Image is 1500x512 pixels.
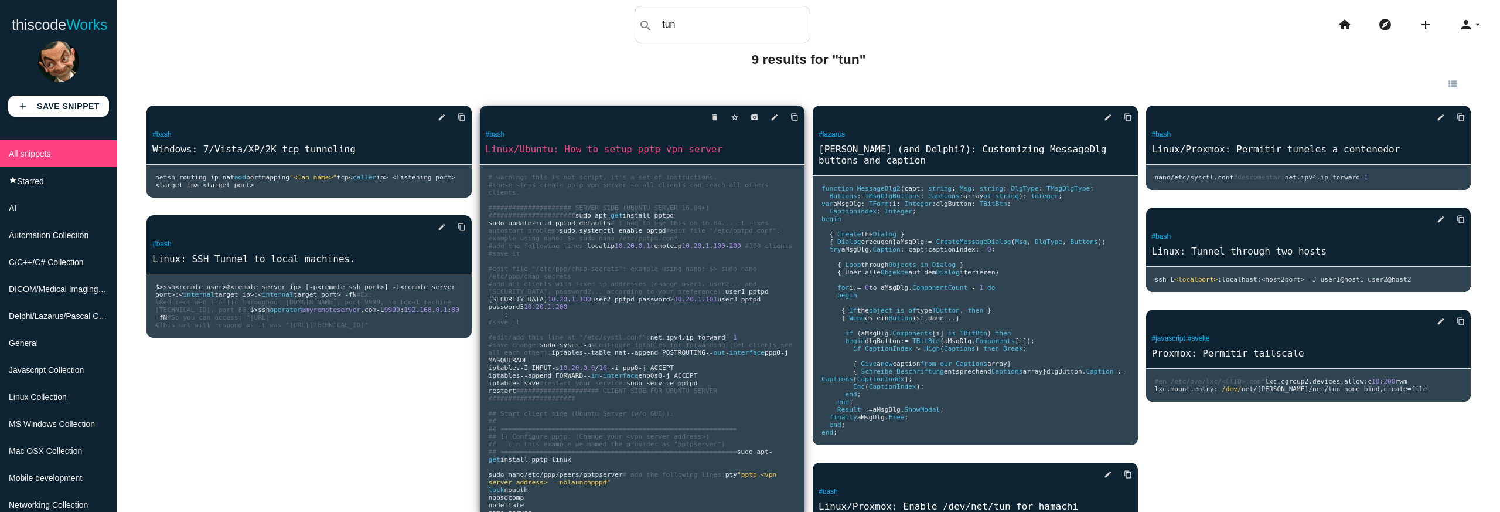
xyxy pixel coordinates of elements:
[489,265,761,280] span: #edit file "/etc/ppp/chap-secrets": example using nano: $> sudo nano /etc/ppp/chap-secrets
[384,174,388,181] span: >
[163,283,175,291] span: ssh
[575,212,607,219] span: sudo apt
[1447,107,1465,128] a: Copy to Clipboard
[9,419,95,429] span: MS Windows Collection
[980,200,1007,208] span: TBitBtn
[920,261,928,269] span: in
[1473,6,1482,43] i: arrow_drop_down
[345,291,349,299] span: -
[1114,107,1132,128] a: Copy to Clipboard
[837,291,857,299] span: begin
[1027,238,1031,246] span: ,
[721,107,739,128] a: Star snippet
[1297,174,1301,181] span: .
[489,242,587,250] span: #add the following lines:
[741,107,759,128] a: photo_camera
[761,107,779,128] a: edit
[790,107,799,128] i: content_copy
[1364,174,1368,181] span: 1
[901,230,905,238] span: }
[1321,174,1360,181] span: ip_forward
[837,230,861,238] span: Create
[908,246,924,253] span: capt
[305,283,313,291] span: [-
[548,219,611,227] span: d pptpd defaults
[1214,174,1218,181] span: .
[1174,174,1186,181] span: etc
[1039,185,1043,192] span: :
[9,500,88,510] span: Networking Collection
[155,299,455,314] span: #Redirect web traffic throughout [DOMAIN_NAME], port 9999, to local machine [TECHNICAL_ID], port 80.
[155,181,159,189] span: <
[1031,192,1058,200] span: Integer
[155,283,459,299] span: remote server port
[179,283,222,291] span: remote user
[1104,107,1112,128] i: edit
[37,101,100,111] b: Save Snippet
[146,252,472,266] a: Linux: SSH Tunnel to local machines.
[861,261,888,269] span: through
[1419,6,1433,43] i: add
[8,96,109,117] a: addSave Snippet
[1104,464,1112,485] i: edit
[544,303,548,311] span: .
[536,219,543,227] span: rc
[1152,130,1171,138] a: #bash
[9,149,51,158] span: All snippets
[639,7,653,45] i: search
[400,283,404,291] span: <
[936,200,971,208] span: dlgButton
[1188,334,1210,343] a: #svelte
[771,107,779,128] i: edit
[837,238,861,246] span: Dialog
[849,284,853,291] span: i
[1233,174,1285,181] span: #descomentar:
[560,227,666,235] span: sudo systemctl enable pptpd
[321,283,380,291] span: remote ssh port
[635,6,656,43] button: search
[1146,347,1471,360] a: Proxmox: Permitir tailscale
[682,242,702,250] span: 10.20
[1427,209,1445,230] a: edit
[694,296,698,303] span: .
[1124,107,1132,128] i: content_copy
[901,246,908,253] span: :=
[489,227,785,242] span: #edit file "/etc/pptpd.conf": example using nano: $> sudo nano /etc/pptpd.conf
[849,269,881,276] span: ber alle
[1257,276,1265,283] span: :<
[819,487,838,496] a: #bash
[987,284,995,291] span: do
[152,130,172,138] a: #bash
[159,181,195,189] span: target ip
[9,338,38,348] span: General
[1437,73,1471,94] a: view_list
[349,291,356,299] span: fN
[544,219,548,227] span: .
[877,208,881,215] span: :
[12,6,108,43] a: thiscodeWorks
[731,107,739,128] i: star_border
[183,291,214,299] span: internal
[889,261,916,269] span: Objects
[428,216,446,238] a: edit
[9,446,82,456] span: Mac OSX Collection
[865,192,920,200] span: TMsgDlgButtons
[869,246,873,253] span: .
[207,181,250,189] span: target port
[9,230,88,240] span: Automation Collection
[289,174,337,181] span: "<lan name>"
[932,261,956,269] span: Dialog
[9,257,84,267] span: C/C++/C# Collection
[337,291,341,299] span: >
[1007,200,1011,208] span: ;
[924,238,932,246] span: :=
[376,174,384,181] span: ip
[960,192,964,200] span: :
[980,284,984,291] span: 1
[448,107,466,128] a: Copy to Clipboard
[392,283,396,291] span: -
[976,246,983,253] span: :=
[571,296,591,303] span: 1.100
[1437,209,1445,230] i: edit
[1167,276,1171,283] span: -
